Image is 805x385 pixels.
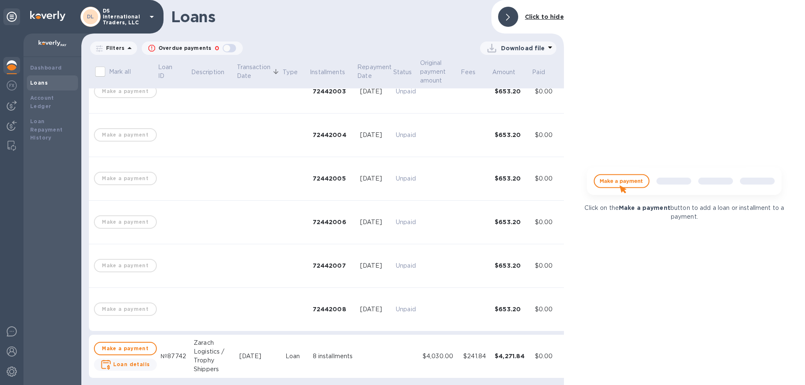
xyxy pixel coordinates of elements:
span: Type [283,68,309,77]
div: $653.20 [495,131,528,139]
p: Original payment amount [420,59,449,85]
p: Unpaid [396,174,416,183]
div: 72442007 [313,261,353,270]
div: $653.20 [495,174,528,183]
div: $0.00 [535,131,566,140]
div: $653.20 [495,218,528,226]
p: Paid [532,68,545,77]
b: Loan Repayment History [30,118,63,141]
span: Fees [461,68,487,77]
div: 72442006 [313,218,353,226]
p: Unpaid [396,131,416,140]
h1: Loans [171,8,485,26]
div: Unpin categories [3,8,20,25]
p: 0 [215,44,219,53]
div: $0.00 [535,218,566,227]
div: $0.00 [535,352,566,361]
div: 72442003 [313,87,353,96]
button: Make a payment [94,342,157,355]
span: Amount [492,68,527,77]
div: [DATE] [360,218,390,227]
b: DL [87,13,94,20]
b: Make a payment [619,204,670,211]
div: $4,030.00 [423,352,457,361]
div: $4,271.84 [495,352,528,360]
p: Unpaid [396,87,416,96]
div: $0.00 [535,261,566,270]
div: [DATE] [360,305,390,314]
span: Description [191,68,235,77]
div: $653.20 [495,87,528,96]
p: DS International Traders, LLC [103,8,145,26]
b: Click to hide [525,13,564,20]
img: Foreign exchange [7,80,17,90]
b: Loans [30,80,48,86]
p: Filters [103,44,125,52]
p: Installments [310,68,345,77]
div: [DATE] [360,174,390,183]
div: 8 installments [313,352,353,361]
div: [DATE] [360,261,390,270]
p: Mark all [109,67,131,76]
p: Status [393,68,412,77]
button: Loan details [94,359,157,371]
span: Original payment amount [420,59,460,85]
p: Repayment Date [357,63,392,80]
span: Paid [532,68,556,77]
div: $241.84 [463,352,488,361]
p: Unpaid [396,305,416,314]
b: Dashboard [30,65,62,71]
div: Loan [286,352,306,361]
b: Account Ledger [30,95,54,109]
div: $653.20 [495,305,528,313]
span: Loan ID [158,63,190,80]
div: $0.00 [535,305,566,314]
p: Click on the button to add a loan or installment to a payment. [580,204,789,221]
div: 72442008 [313,305,353,313]
p: Transaction Date [237,63,270,80]
p: Overdue payments [158,44,211,52]
div: 72442004 [313,131,353,139]
p: Fees [461,68,476,77]
div: Zarach Logistics / Trophy Shippers [194,338,233,374]
span: Installments [310,68,356,77]
p: Unpaid [396,261,416,270]
div: $0.00 [535,87,566,96]
p: Unpaid [396,218,416,227]
div: №87742 [161,352,187,361]
div: $653.20 [495,261,528,270]
div: [DATE] [239,352,279,361]
div: $0.00 [535,174,566,183]
p: Amount [492,68,516,77]
p: Type [283,68,298,77]
p: Download file [501,44,545,52]
p: Description [191,68,224,77]
img: Logo [30,11,65,21]
b: Loan details [113,361,150,367]
div: 72442005 [313,174,353,183]
div: [DATE] [360,87,390,96]
span: Make a payment [101,344,149,354]
p: Loan ID [158,63,179,80]
span: Transaction Date [237,63,281,80]
button: Overdue payments0 [142,41,243,55]
div: [DATE] [360,131,390,140]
